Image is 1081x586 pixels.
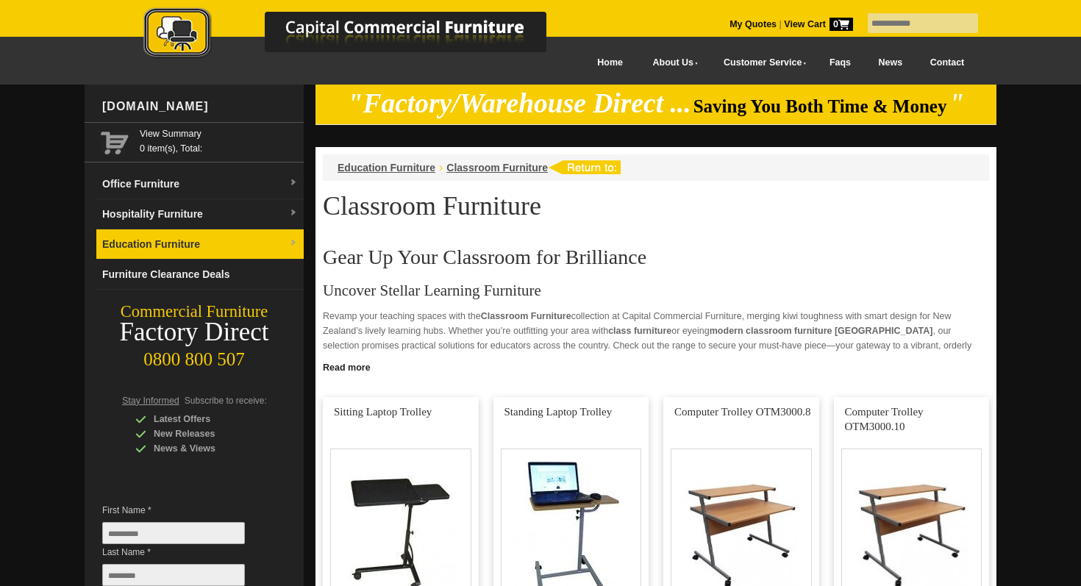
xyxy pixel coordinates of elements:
strong: Classroom Furniture [481,311,571,321]
a: View Cart0 [782,19,853,29]
strong: View Cart [784,19,853,29]
div: Latest Offers [135,412,275,426]
a: Customer Service [707,46,816,79]
a: Faqs [816,46,865,79]
span: First Name * [102,503,267,518]
span: 0 item(s), Total: [140,126,298,154]
a: News [865,46,916,79]
strong: class furniture [608,326,671,336]
h2: Gear Up Your Classroom for Brilliance [323,246,989,268]
em: "Factory/Warehouse Direct ... [348,88,691,118]
img: dropdown [289,179,298,187]
input: First Name * [102,522,245,544]
a: Click to read more [315,357,996,375]
div: [DOMAIN_NAME] [96,85,304,129]
div: Factory Direct [85,322,304,343]
span: Stay Informed [122,396,179,406]
span: Subscribe to receive: [185,396,267,406]
a: View Summary [140,126,298,141]
a: Hospitality Furnituredropdown [96,199,304,229]
span: 0 [830,18,853,31]
span: Saving You Both Time & Money [693,96,947,116]
div: Commercial Furniture [85,301,304,322]
h3: Uncover Stellar Learning Furniture [323,283,989,298]
em: " [949,88,965,118]
a: Office Furnituredropdown [96,169,304,199]
span: Last Name * [102,545,267,560]
a: Contact [916,46,978,79]
a: My Quotes [729,19,777,29]
a: Classroom Furniture [446,162,548,174]
a: About Us [637,46,707,79]
a: Education Furniture [338,162,435,174]
a: Capital Commercial Furniture Logo [103,7,618,65]
div: News & Views [135,441,275,456]
a: Education Furnituredropdown [96,229,304,260]
a: Furniture Clearance Deals [96,260,304,290]
img: Capital Commercial Furniture Logo [103,7,618,61]
li: › [439,160,443,175]
h1: Classroom Furniture [323,192,989,220]
input: Last Name * [102,564,245,586]
strong: modern classroom furniture [GEOGRAPHIC_DATA] [710,326,933,336]
img: return to [548,160,621,174]
div: New Releases [135,426,275,441]
p: Revamp your teaching spaces with the collection at Capital Commercial Furniture, merging kiwi tou... [323,309,989,368]
img: dropdown [289,239,298,248]
img: dropdown [289,209,298,218]
div: 0800 800 507 [85,342,304,370]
